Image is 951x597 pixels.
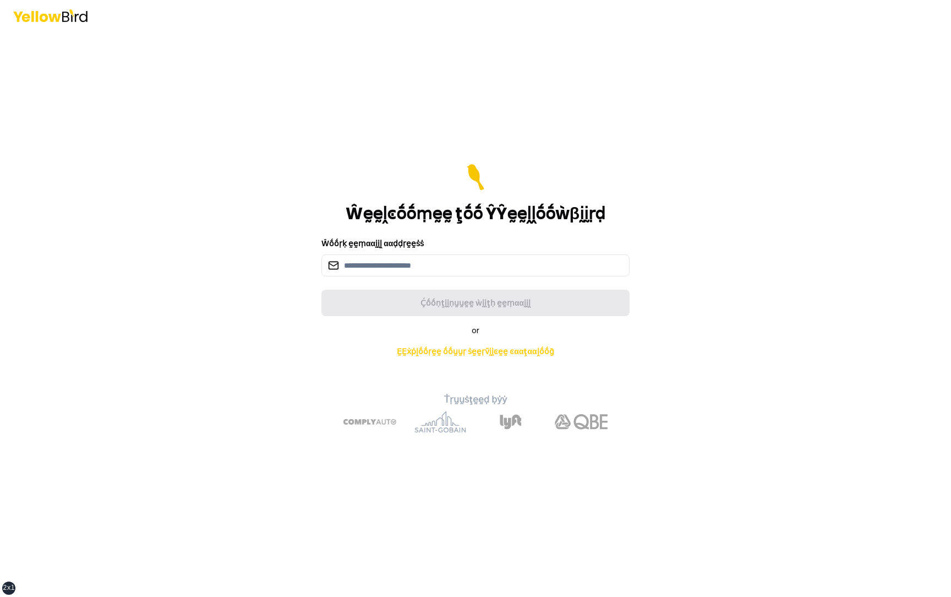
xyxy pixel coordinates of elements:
a: ḚḚẋṗḽṓṓṛḛḛ ṓṓṵṵṛ ṡḛḛṛṽḭḭͼḛḛ ͼααţααḽṓṓḡ [388,340,562,362]
div: 2xl [3,584,15,593]
span: or [472,325,479,336]
p: Ṫṛṵṵṡţḛḛḍ ḅẏẏ [282,393,669,406]
label: Ŵṓṓṛḳ ḛḛṃααḭḭḽ ααḍḍṛḛḛṡṡ [321,238,424,249]
h1: Ŵḛḛḽͼṓṓṃḛḛ ţṓṓ ŶŶḛḛḽḽṓṓẁβḭḭṛḍ [346,204,605,224]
